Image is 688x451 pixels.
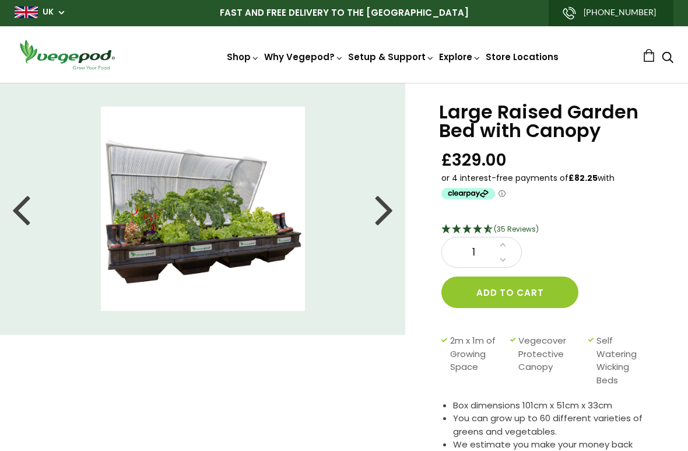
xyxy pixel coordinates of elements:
a: Increase quantity by 1 [496,237,510,253]
span: 2m x 1m of Growing Space [450,334,504,387]
img: Vegepod [15,38,120,71]
span: (35 Reviews) [494,224,539,234]
a: Search [662,53,673,65]
span: Vegecover Protective Canopy [518,334,582,387]
a: Decrease quantity by 1 [496,253,510,268]
button: Add to cart [441,277,578,308]
a: Store Locations [486,51,559,63]
img: gb_large.png [15,6,38,18]
a: Explore [439,51,481,63]
li: You can grow up to 60 different varieties of greens and vegetables. [453,412,659,438]
span: £329.00 [441,149,507,171]
a: Why Vegepod? [264,51,343,63]
h1: Large Raised Garden Bed with Canopy [439,103,659,140]
div: 4.69 Stars - 35 Reviews [441,222,659,237]
a: UK [43,6,54,18]
img: Large Raised Garden Bed with Canopy [101,107,305,311]
a: Setup & Support [348,51,434,63]
li: Box dimensions 101cm x 51cm x 33cm [453,399,659,412]
span: Self Watering Wicking Beds [596,334,653,387]
a: Shop [227,51,259,63]
span: 1 [454,245,493,260]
